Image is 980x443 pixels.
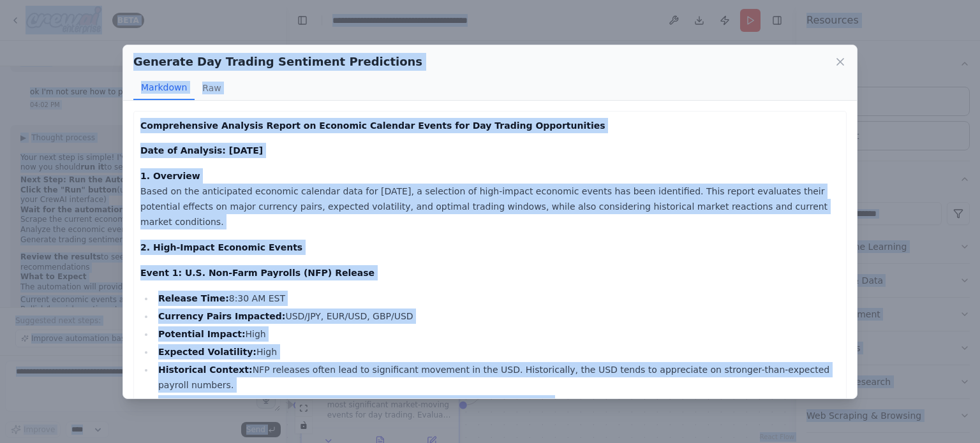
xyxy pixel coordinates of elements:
strong: 1. Overview [140,171,200,181]
li: High [154,344,840,359]
strong: Release Time: [158,293,229,303]
p: Based on the anticipated economic calendar data for [DATE], a selection of high-impact economic e... [140,168,840,229]
strong: Comprehensive Analysis Report on Economic Calendar Events for Day Trading Opportunities [140,120,605,131]
h2: Generate Day Trading Sentiment Predictions [133,53,422,71]
li: NFP releases often lead to significant movement in the USD. Historically, the USD tends to apprec... [154,362,840,393]
strong: Potential Impact: [158,329,246,339]
strong: 2. High-Impact Economic Events [140,242,302,252]
button: Markdown [133,76,195,100]
strong: Expected Volatility: [158,347,256,357]
strong: Historical Context: [158,365,253,375]
strong: Date of Analysis: [DATE] [140,145,263,156]
strong: Event 1: U.S. Non-Farm Payrolls (NFP) Release [140,268,375,278]
strong: Sentiment Score: [158,398,246,408]
strong: Currency Pairs Impacted: [158,311,285,321]
button: Raw [195,76,228,100]
li: Bullish (7/10) if above consensus, Bearish (3/10) if below consensus. [154,395,840,410]
li: High [154,326,840,342]
li: 8:30 AM EST [154,291,840,306]
li: USD/JPY, EUR/USD, GBP/USD [154,309,840,324]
